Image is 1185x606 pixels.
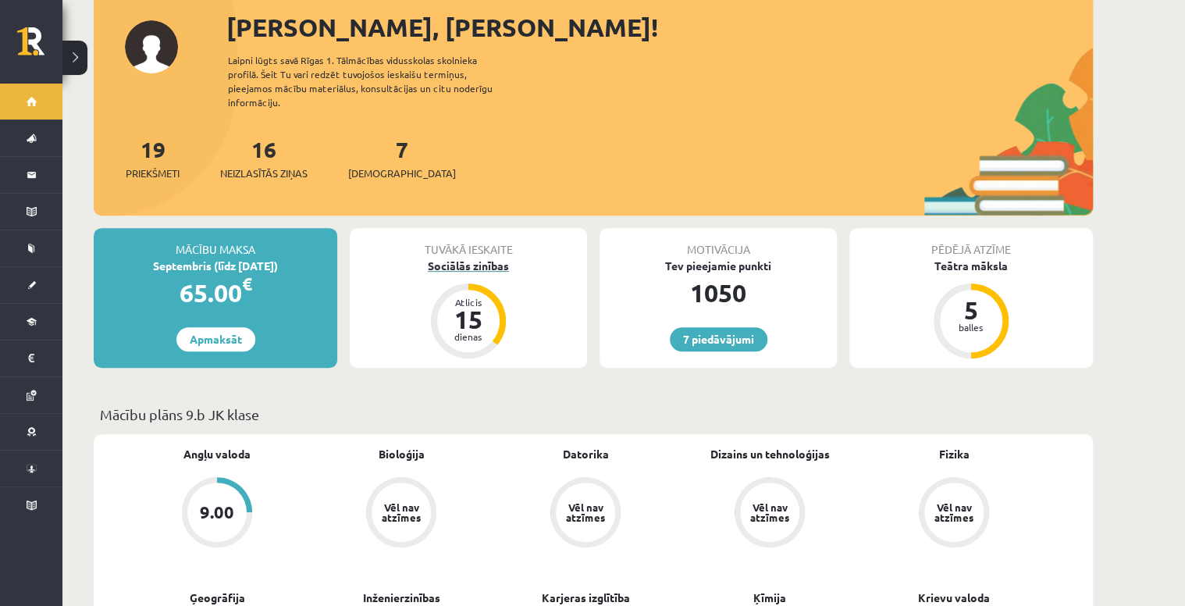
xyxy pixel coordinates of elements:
[94,228,337,258] div: Mācību maksa
[600,258,837,274] div: Tev pieejamie punkti
[126,166,180,181] span: Priekšmeti
[600,228,837,258] div: Motivācija
[348,166,456,181] span: [DEMOGRAPHIC_DATA]
[94,274,337,312] div: 65.00
[862,477,1046,551] a: Vēl nav atzīmes
[849,258,1093,274] div: Teātra māksla
[600,274,837,312] div: 1050
[125,477,309,551] a: 9.00
[94,258,337,274] div: Septembris (līdz [DATE])
[17,27,62,66] a: Rīgas 1. Tālmācības vidusskola
[563,446,609,462] a: Datorika
[176,327,255,351] a: Apmaksāt
[190,590,245,606] a: Ģeogrāfija
[849,258,1093,361] a: Teātra māksla 5 balles
[542,590,630,606] a: Karjeras izglītība
[678,477,862,551] a: Vēl nav atzīmes
[228,53,520,109] div: Laipni lūgts savā Rīgas 1. Tālmācības vidusskolas skolnieka profilā. Šeit Tu vari redzēt tuvojošo...
[242,273,252,295] span: €
[350,258,587,274] div: Sociālās zinības
[379,502,423,522] div: Vēl nav atzīmes
[445,332,492,341] div: dienas
[363,590,440,606] a: Inženierzinības
[126,135,180,181] a: 19Priekšmeti
[100,404,1087,425] p: Mācību plāns 9.b JK klase
[948,323,995,332] div: balles
[939,446,970,462] a: Fizika
[849,228,1093,258] div: Pēdējā atzīme
[200,504,234,521] div: 9.00
[670,327,767,351] a: 7 piedāvājumi
[348,135,456,181] a: 7[DEMOGRAPHIC_DATA]
[748,502,792,522] div: Vēl nav atzīmes
[220,135,308,181] a: 16Neizlasītās ziņas
[220,166,308,181] span: Neizlasītās ziņas
[710,446,830,462] a: Dizains un tehnoloģijas
[379,446,425,462] a: Bioloģija
[932,502,976,522] div: Vēl nav atzīmes
[753,590,786,606] a: Ķīmija
[350,228,587,258] div: Tuvākā ieskaite
[445,298,492,307] div: Atlicis
[309,477,493,551] a: Vēl nav atzīmes
[493,477,678,551] a: Vēl nav atzīmes
[948,298,995,323] div: 5
[183,446,251,462] a: Angļu valoda
[226,9,1093,46] div: [PERSON_NAME], [PERSON_NAME]!
[918,590,990,606] a: Krievu valoda
[445,307,492,332] div: 15
[564,502,607,522] div: Vēl nav atzīmes
[350,258,587,361] a: Sociālās zinības Atlicis 15 dienas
